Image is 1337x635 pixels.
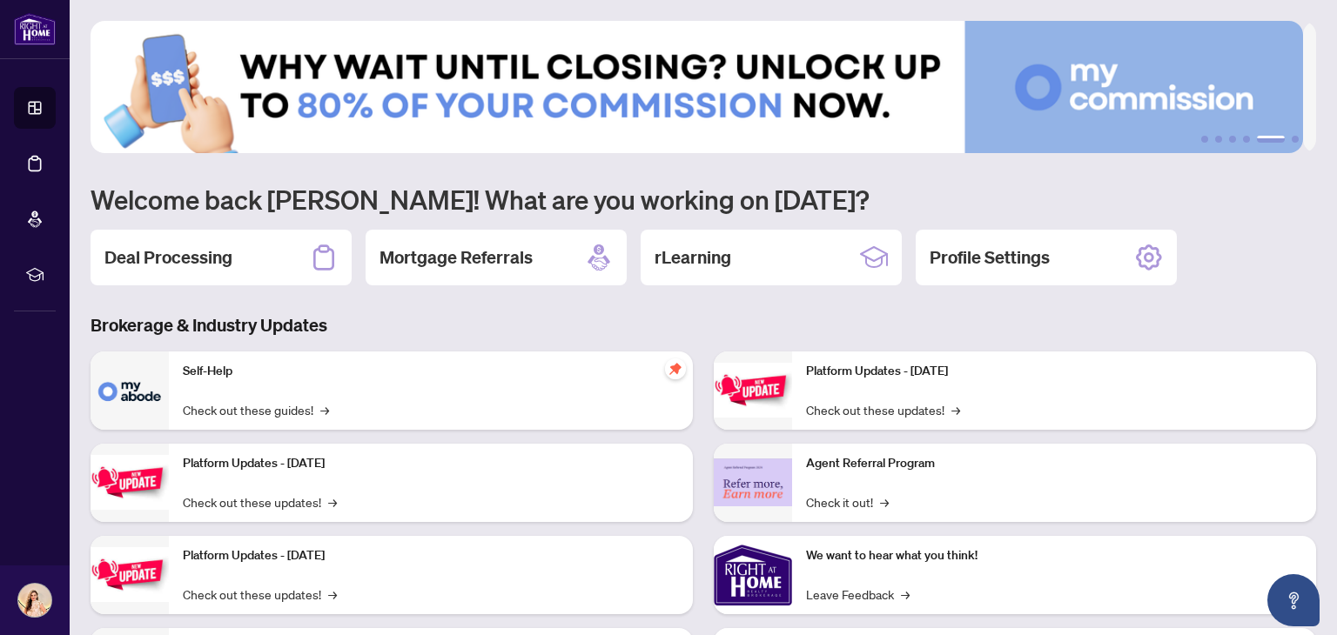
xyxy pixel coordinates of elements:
span: → [328,585,337,604]
h1: Welcome back [PERSON_NAME]! What are you working on [DATE]? [91,183,1316,216]
span: → [880,492,889,511]
button: 2 [1215,136,1222,143]
p: Platform Updates - [DATE] [806,362,1302,381]
img: Agent Referral Program [714,458,792,506]
p: Agent Referral Program [806,454,1302,473]
h2: Mortgage Referrals [380,245,533,270]
h2: Profile Settings [930,245,1050,270]
a: Check out these guides!→ [183,400,329,419]
img: Platform Updates - September 16, 2025 [91,455,169,510]
a: Leave Feedback→ [806,585,910,604]
p: Platform Updates - [DATE] [183,546,679,565]
img: Profile Icon [18,584,51,617]
button: 4 [1243,136,1250,143]
img: We want to hear what you think! [714,536,792,614]
button: 1 [1201,136,1208,143]
p: Platform Updates - [DATE] [183,454,679,473]
a: Check it out!→ [806,492,889,511]
a: Check out these updates!→ [183,492,337,511]
img: Slide 4 [91,21,1303,153]
button: 5 [1257,136,1285,143]
span: → [320,400,329,419]
span: → [901,585,910,604]
span: → [951,400,960,419]
span: pushpin [665,358,686,379]
img: Platform Updates - July 21, 2025 [91,547,169,602]
img: logo [14,13,56,45]
h2: rLearning [655,245,731,270]
button: Open asap [1267,574,1320,626]
img: Self-Help [91,351,169,430]
a: Check out these updates!→ [806,400,960,419]
a: Check out these updates!→ [183,585,337,604]
button: 3 [1229,136,1236,143]
p: Self-Help [183,362,679,381]
h2: Deal Processing [104,245,232,270]
button: 6 [1292,136,1299,143]
span: → [328,492,337,511]
img: Platform Updates - June 23, 2025 [714,363,792,418]
p: We want to hear what you think! [806,546,1302,565]
h3: Brokerage & Industry Updates [91,313,1316,338]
